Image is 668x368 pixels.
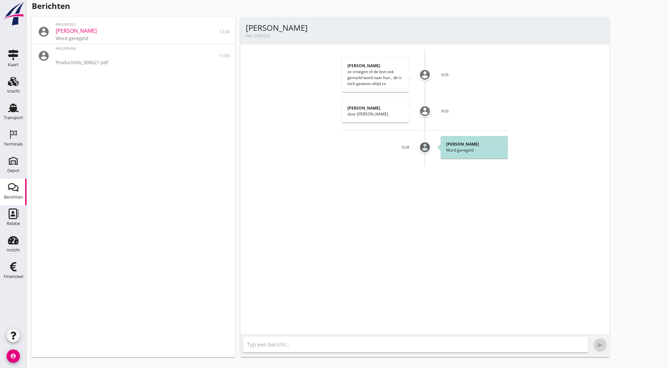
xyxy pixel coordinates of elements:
[4,142,23,146] div: Terminals
[32,44,235,68] a: FAS-2505486Productinfo_308627.pdf11/09
[7,221,20,226] div: Relatie
[56,59,211,66] div: Productinfo_308627.pdf
[7,349,20,363] i: account_circle
[347,111,388,117] span: door [PERSON_NAME]
[347,105,404,111] h4: [PERSON_NAME]
[8,63,19,67] div: Kaart
[56,35,211,42] div: Word geregeld
[4,115,23,120] div: Transport
[56,22,78,27] span: FAS-2505522
[220,29,230,35] span: 12:34
[7,168,20,173] div: Depot
[441,109,448,114] small: 10:55
[417,139,433,155] i: account_circle
[1,2,25,26] img: logo-small.a267ee39.svg
[246,22,308,33] span: [PERSON_NAME]
[446,141,502,147] h4: [PERSON_NAME]
[56,46,78,51] span: FAS-2505486
[347,63,404,69] h4: [PERSON_NAME]
[32,20,235,44] a: FAS-2505522[PERSON_NAME]Word geregeld12:34
[7,248,20,252] div: Inzicht
[4,274,23,279] div: Financieel
[37,25,50,38] i: account_circle
[4,195,23,199] div: Berichten
[401,145,409,150] small: 12:34
[446,147,474,153] span: Word geregeld
[37,49,50,63] i: account_circle
[7,89,20,93] div: Vracht
[246,33,270,39] span: FAS-2505522
[247,339,584,350] input: Typ een bericht...
[417,67,433,83] i: account_circle
[56,27,97,34] span: [PERSON_NAME]
[441,73,448,77] small: 10:55
[219,53,230,59] span: 11/09
[347,69,402,86] span: ze vroegen of de bon ook gemaild word naar hun , dit is toch gewoon altijd zo
[417,103,433,119] i: account_circle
